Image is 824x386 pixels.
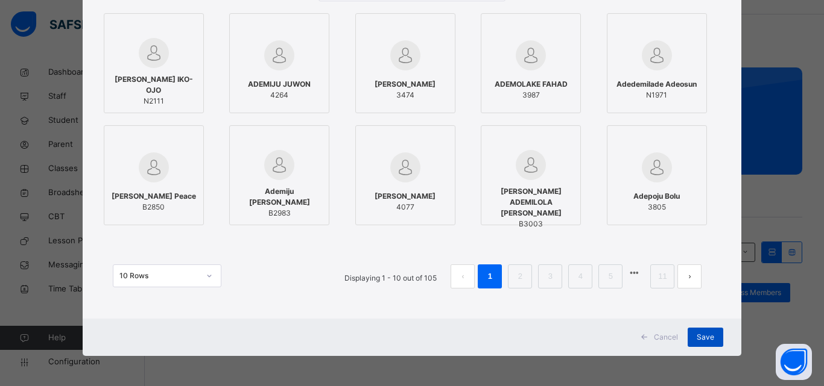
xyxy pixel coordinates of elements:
span: 4264 [248,90,311,101]
span: [PERSON_NAME] IKO-OJO [110,74,197,96]
span: B2983 [236,208,323,219]
img: default.svg [516,150,546,180]
button: next page [677,264,702,288]
img: default.svg [642,152,672,182]
a: 3 [545,269,556,284]
li: 11 [650,264,674,288]
a: 5 [605,269,616,284]
li: 4 [568,264,592,288]
img: default.svg [390,40,420,70]
span: Adepoju Bolu [633,191,680,202]
span: [PERSON_NAME] Peace [112,191,196,202]
span: [PERSON_NAME] ADEMILOLA [PERSON_NAME] [487,186,574,219]
li: 上一页 [451,264,475,288]
span: 4077 [375,202,436,213]
span: Ademiju [PERSON_NAME] [236,186,323,208]
span: Cancel [654,332,678,343]
span: [PERSON_NAME] [375,79,436,90]
span: B3003 [487,219,574,229]
img: default.svg [516,40,546,70]
span: N1971 [616,90,697,101]
span: 3987 [495,90,568,101]
img: default.svg [264,40,294,70]
li: 下一页 [677,264,702,288]
span: ADEMOLAKE FAHAD [495,79,568,90]
a: 11 [654,269,670,284]
a: 4 [575,269,586,284]
img: default.svg [642,40,672,70]
img: default.svg [139,152,169,182]
button: prev page [451,264,475,288]
span: 3474 [375,90,436,101]
span: 3805 [633,202,680,213]
a: 2 [515,269,526,284]
img: default.svg [139,38,169,68]
li: 向后 5 页 [626,264,642,281]
div: 10 Rows [119,270,199,281]
span: ADEMIJU JUWON [248,79,311,90]
li: 2 [508,264,532,288]
img: default.svg [390,152,420,182]
a: 1 [484,269,496,284]
button: Open asap [776,344,812,380]
span: N2111 [110,96,197,107]
span: Save [697,332,714,343]
span: B2850 [112,202,196,213]
li: 5 [598,264,623,288]
li: Displaying 1 - 10 out of 105 [335,264,446,288]
li: 3 [538,264,562,288]
img: default.svg [264,150,294,180]
li: 1 [478,264,502,288]
span: [PERSON_NAME] [375,191,436,202]
span: Adedemilade Adeosun [616,79,697,90]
